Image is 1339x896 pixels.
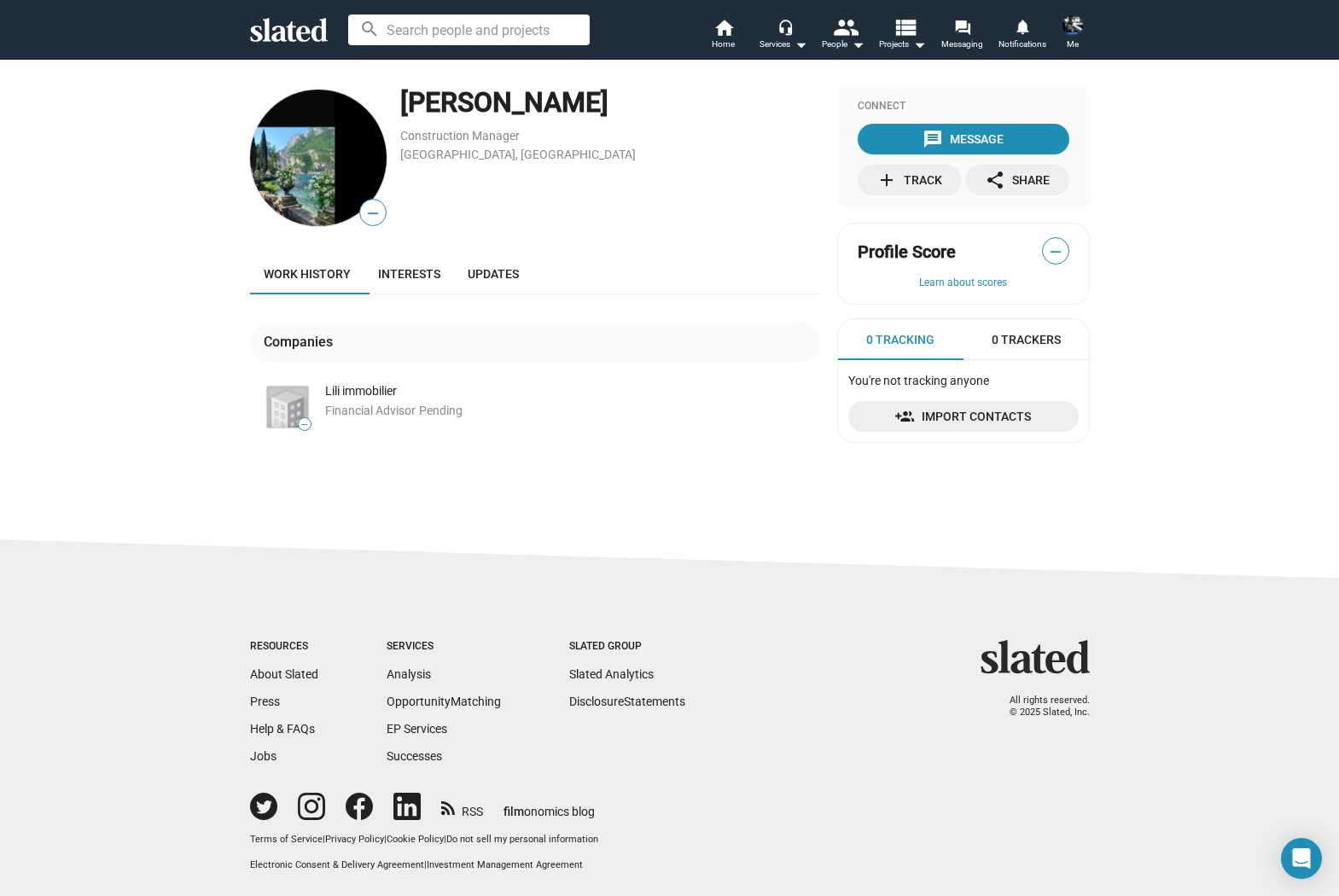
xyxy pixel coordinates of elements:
a: filmonomics blog [504,790,595,820]
mat-icon: forum [954,19,970,35]
a: DisclosureStatements [569,695,685,708]
a: Press [250,695,280,708]
div: Lili immobilier [325,383,820,399]
div: [PERSON_NAME] [400,84,820,121]
span: Projects [879,34,926,55]
span: 0 Trackers [992,332,1061,348]
div: Track [876,165,942,195]
span: | [384,834,387,845]
button: Sean SkeltonMe [1052,12,1093,56]
input: Search people and projects [348,15,590,45]
a: Slated Analytics [569,667,654,681]
button: People [813,17,873,55]
button: Do not sell my personal information [446,834,598,847]
span: | [424,859,427,870]
span: Work history [264,267,351,281]
span: Home [712,34,735,55]
mat-icon: headset_mic [777,19,793,34]
a: Interests [364,253,454,294]
a: Updates [454,253,533,294]
div: Open Intercom Messenger [1281,838,1322,879]
a: Analysis [387,667,431,681]
div: Services [760,34,807,55]
button: Learn about scores [858,276,1069,290]
mat-icon: share [985,170,1005,190]
mat-icon: notifications [1014,18,1030,34]
div: Share [985,165,1050,195]
span: Financial Advisor [325,404,416,417]
a: Messaging [933,17,993,55]
div: Resources [250,640,318,654]
span: Import Contacts [862,401,1065,432]
mat-icon: arrow_drop_down [909,34,929,55]
mat-icon: add [876,170,897,190]
mat-icon: arrow_drop_down [790,34,811,55]
a: Terms of Service [250,834,323,845]
a: Jobs [250,749,277,763]
a: Work history [250,253,364,294]
span: Me [1067,34,1079,55]
a: [GEOGRAPHIC_DATA], [GEOGRAPHIC_DATA] [400,148,636,161]
mat-icon: arrow_drop_down [847,34,868,55]
a: Electronic Consent & Delivery Agreement [250,859,424,870]
a: Notifications [993,17,1052,55]
button: Projects [873,17,933,55]
mat-icon: message [923,129,943,149]
a: Investment Management Agreement [427,859,583,870]
mat-icon: view_list [892,15,917,39]
span: — [1043,241,1068,263]
a: OpportunityMatching [387,695,501,708]
button: Services [754,17,813,55]
span: | [444,834,446,845]
div: Companies [264,333,340,351]
span: 0 Tracking [866,332,934,348]
div: People [822,34,865,55]
a: EP Services [387,722,447,736]
span: film [504,805,524,818]
a: Home [694,17,754,55]
div: Message [923,124,1004,154]
span: You're not tracking anyone [848,374,989,387]
a: Successes [387,749,442,763]
button: Track [858,165,962,195]
a: Help & FAQs [250,722,315,736]
a: Cookie Policy [387,834,444,845]
div: Slated Group [569,640,685,654]
div: Connect [858,100,1069,113]
span: | [323,834,325,845]
div: Services [387,640,501,654]
span: Updates [468,267,519,281]
span: Messaging [941,34,983,55]
span: — [360,202,386,224]
span: Profile Score [858,241,956,264]
img: Alexandre berger [250,90,387,226]
p: All rights reserved. © 2025 Slated, Inc. [992,695,1090,719]
span: Pending [419,404,463,417]
mat-icon: people [832,15,857,39]
a: About Slated [250,667,318,681]
button: Message [858,124,1069,154]
a: Privacy Policy [325,834,384,845]
a: RSS [441,794,483,820]
mat-icon: home [713,17,734,38]
button: Share [965,165,1069,195]
span: Notifications [998,34,1046,55]
a: Construction Manager [400,129,520,143]
a: Import Contacts [848,401,1079,432]
span: Interests [378,267,440,281]
img: Lili immobilier [267,387,308,428]
img: Sean Skelton [1062,15,1083,36]
span: — [299,420,311,429]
